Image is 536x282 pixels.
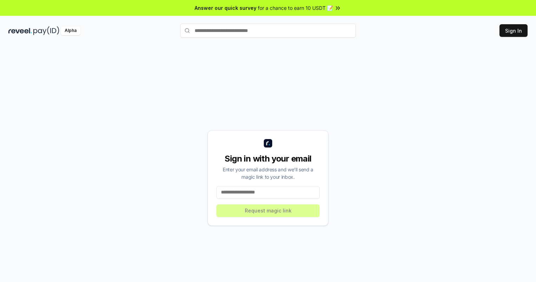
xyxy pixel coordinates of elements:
div: Enter your email address and we’ll send a magic link to your inbox. [216,166,320,181]
img: logo_small [264,139,272,147]
span: for a chance to earn 10 USDT 📝 [258,4,333,12]
span: Answer our quick survey [195,4,256,12]
button: Sign In [499,24,528,37]
div: Sign in with your email [216,153,320,164]
img: reveel_dark [8,26,32,35]
div: Alpha [61,26,80,35]
img: pay_id [33,26,59,35]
